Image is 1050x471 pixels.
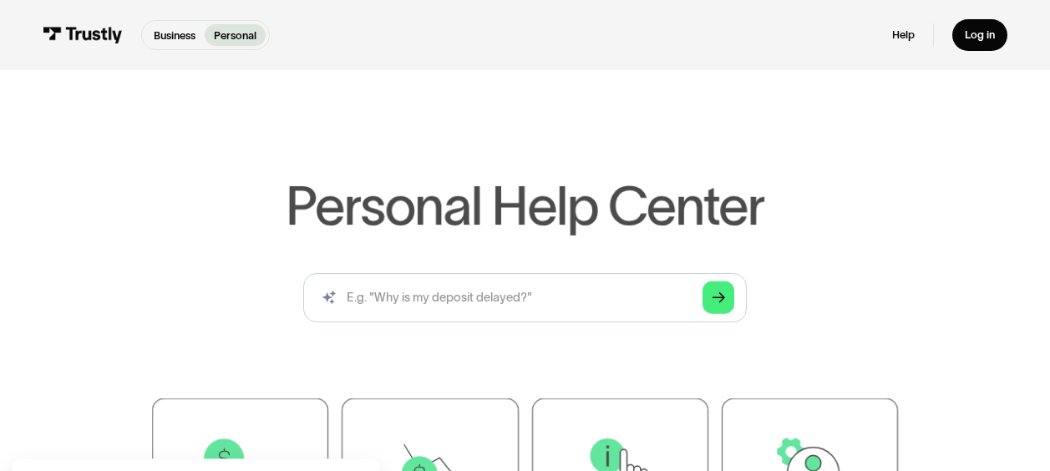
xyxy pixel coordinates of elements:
p: Personal [214,28,256,43]
a: Log in [952,19,1007,52]
form: Search [303,273,747,322]
input: search [303,273,747,322]
h1: Personal Help Center [286,179,764,232]
a: Business [145,24,205,47]
a: Help [892,28,915,43]
div: Log in [965,28,995,43]
img: Trustly Logo [43,27,122,43]
a: Personal [205,24,266,47]
p: Business [154,28,195,43]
